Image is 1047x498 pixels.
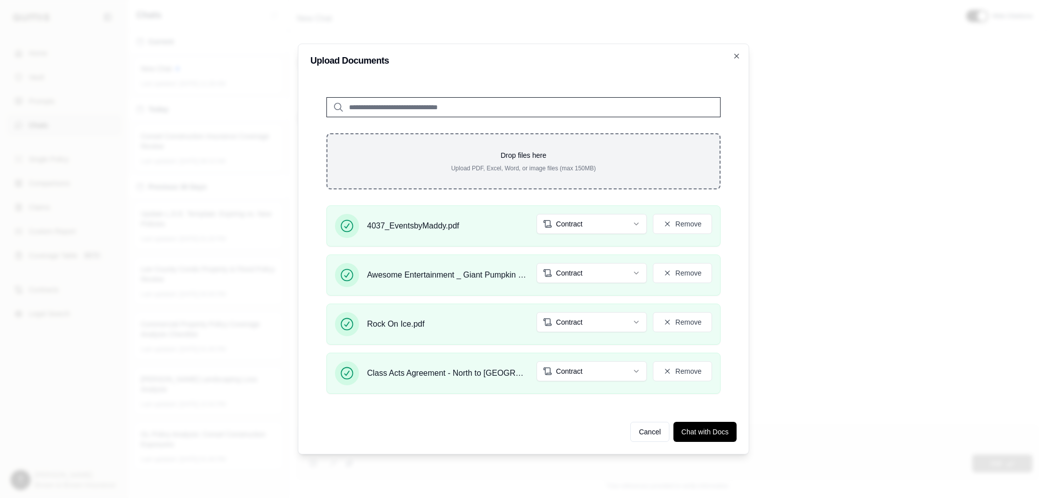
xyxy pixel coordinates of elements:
[343,164,704,172] p: Upload PDF, Excel, Word, or image files (max 150MB)
[673,422,737,442] button: Chat with Docs
[310,56,737,65] h2: Upload Documents
[343,150,704,160] p: Drop files here
[653,214,712,234] button: Remove
[367,367,529,379] span: Class Acts Agreement - North to [GEOGRAPHIC_DATA]pdf
[367,220,459,232] span: 4037_EventsbyMaddy.pdf
[367,269,529,281] span: Awesome Entertainment _ Giant Pumpkin Display.pdf
[653,312,712,332] button: Remove
[653,361,712,381] button: Remove
[630,422,669,442] button: Cancel
[653,263,712,283] button: Remove
[367,318,425,330] span: Rock On Ice.pdf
